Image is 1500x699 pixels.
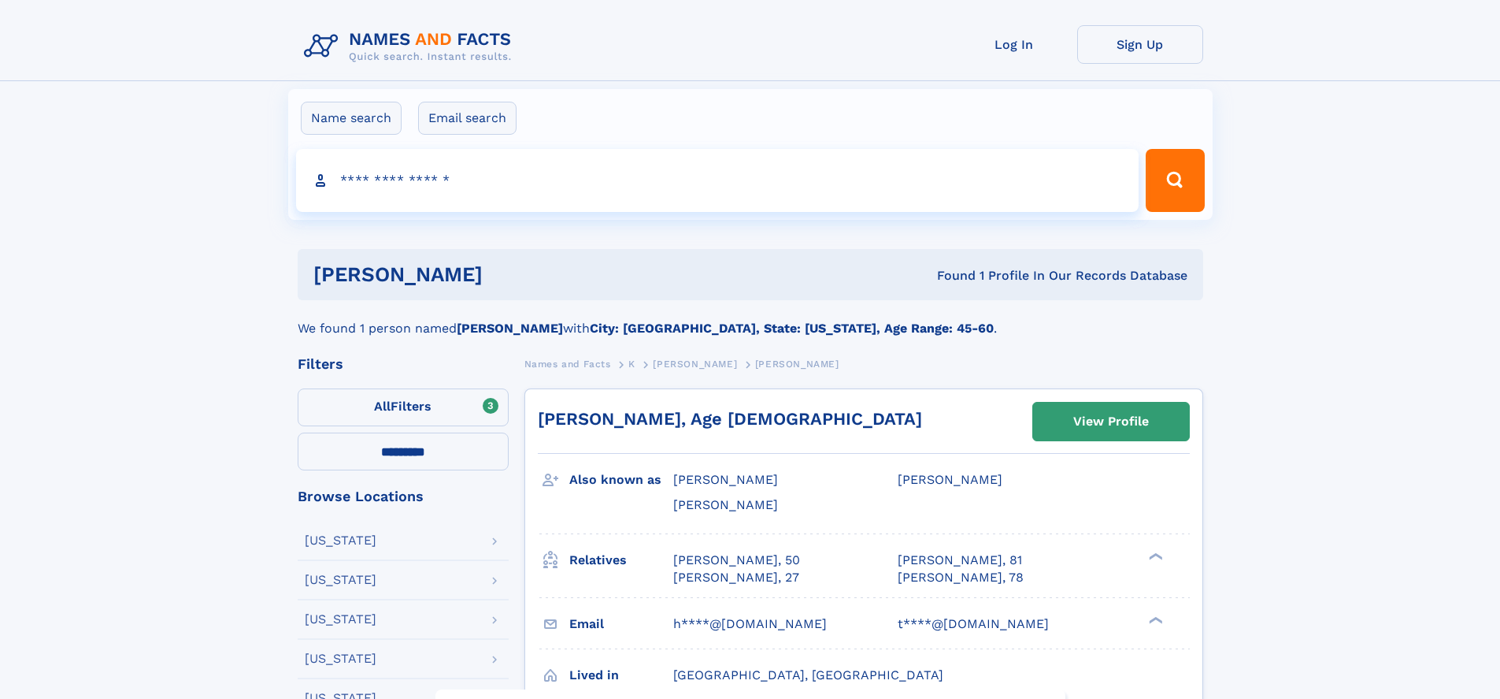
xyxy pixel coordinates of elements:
[569,547,673,574] h3: Relatives
[898,472,1002,487] span: [PERSON_NAME]
[298,489,509,504] div: Browse Locations
[569,611,673,638] h3: Email
[628,354,635,374] a: K
[524,354,611,374] a: Names and Facts
[1145,551,1164,561] div: ❯
[1077,25,1203,64] a: Sign Up
[305,574,376,586] div: [US_STATE]
[673,569,799,586] a: [PERSON_NAME], 27
[305,534,376,547] div: [US_STATE]
[457,321,563,336] b: [PERSON_NAME]
[1146,149,1204,212] button: Search Button
[298,389,509,426] label: Filters
[1145,615,1164,625] div: ❯
[298,300,1203,338] div: We found 1 person named with .
[590,321,994,336] b: City: [GEOGRAPHIC_DATA], State: [US_STATE], Age Range: 45-60
[301,102,402,135] label: Name search
[298,25,524,68] img: Logo Names and Facts
[673,472,778,487] span: [PERSON_NAME]
[569,662,673,689] h3: Lived in
[709,267,1187,284] div: Found 1 Profile In Our Records Database
[538,409,922,429] a: [PERSON_NAME], Age [DEMOGRAPHIC_DATA]
[313,265,710,284] h1: [PERSON_NAME]
[1073,403,1149,440] div: View Profile
[569,467,673,493] h3: Also known as
[653,359,737,370] span: [PERSON_NAME]
[1033,403,1189,441] a: View Profile
[673,552,800,569] a: [PERSON_NAME], 50
[628,359,635,370] span: K
[653,354,737,374] a: [PERSON_NAME]
[296,149,1139,212] input: search input
[418,102,517,135] label: Email search
[305,653,376,665] div: [US_STATE]
[673,667,943,682] span: [GEOGRAPHIC_DATA], [GEOGRAPHIC_DATA]
[898,552,1022,569] a: [PERSON_NAME], 81
[298,357,509,371] div: Filters
[755,359,839,370] span: [PERSON_NAME]
[951,25,1077,64] a: Log In
[673,497,778,512] span: [PERSON_NAME]
[305,613,376,626] div: [US_STATE]
[898,569,1024,586] a: [PERSON_NAME], 78
[374,399,391,414] span: All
